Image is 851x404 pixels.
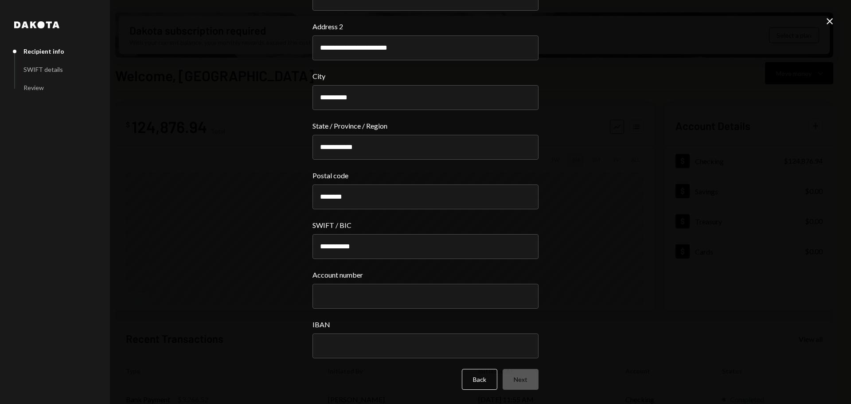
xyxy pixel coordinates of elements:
label: IBAN [312,319,539,330]
label: City [312,71,539,82]
label: State / Province / Region [312,121,539,131]
label: SWIFT / BIC [312,220,539,231]
label: Postal code [312,170,539,181]
button: Back [462,369,497,390]
label: Address 2 [312,21,539,32]
div: SWIFT details [23,66,63,73]
div: Review [23,84,44,91]
label: Account number [312,270,539,280]
div: Recipient info [23,47,64,55]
